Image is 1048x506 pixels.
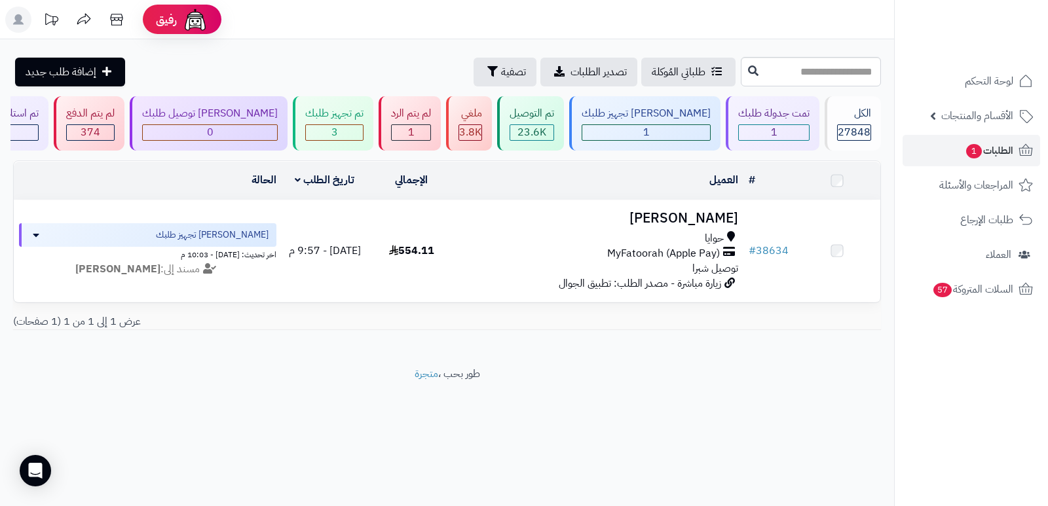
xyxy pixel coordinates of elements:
span: رفيق [156,12,177,27]
a: السلات المتروكة57 [903,274,1040,305]
div: 23623 [510,125,553,140]
a: إضافة طلب جديد [15,58,125,86]
a: العملاء [903,239,1040,270]
a: #38634 [749,243,789,259]
div: 1 [582,125,710,140]
span: الأقسام والمنتجات [941,107,1013,125]
div: تمت جدولة طلبك [738,106,810,121]
a: العميل [709,172,738,188]
span: 1 [966,144,982,158]
div: اخر تحديث: [DATE] - 10:03 م [19,247,276,261]
div: تم التوصيل [510,106,554,121]
a: ملغي 3.8K [443,96,495,151]
span: 0 [207,124,214,140]
span: تصفية [501,64,526,80]
h3: [PERSON_NAME] [460,211,738,226]
span: 57 [933,283,952,297]
div: عرض 1 إلى 1 من 1 (1 صفحات) [3,314,447,329]
button: تصفية [474,58,536,86]
a: الإجمالي [395,172,428,188]
div: الكل [837,106,871,121]
span: إضافة طلب جديد [26,64,96,80]
span: 1 [771,124,777,140]
div: 3845 [459,125,481,140]
span: 1 [643,124,650,140]
a: طلباتي المُوكلة [641,58,736,86]
div: مسند إلى: [9,262,286,277]
span: لوحة التحكم [965,72,1013,90]
div: [PERSON_NAME] تجهيز طلبك [582,106,711,121]
span: 554.11 [389,243,434,259]
a: تاريخ الطلب [295,172,354,188]
a: تم التوصيل 23.6K [495,96,567,151]
span: 374 [81,124,100,140]
span: [PERSON_NAME] تجهيز طلبك [156,228,269,242]
div: 0 [143,125,277,140]
span: # [749,243,756,259]
a: تم تجهيز طلبك 3 [290,96,376,151]
span: المراجعات والأسئلة [939,176,1013,194]
span: السلات المتروكة [932,280,1013,298]
span: طلباتي المُوكلة [652,64,705,80]
a: تحديثات المنصة [35,7,67,36]
a: الكل27848 [822,96,884,151]
span: العملاء [986,245,1011,264]
span: 3.8K [459,124,481,140]
span: 3 [331,124,338,140]
a: [PERSON_NAME] تجهيز طلبك 1 [567,96,723,151]
span: زيارة مباشرة - مصدر الطلب: تطبيق الجوال [559,276,721,291]
a: # [749,172,755,188]
span: [DATE] - 9:57 م [289,243,361,259]
div: لم يتم الرد [391,106,431,121]
span: 1 [408,124,415,140]
div: لم يتم الدفع [66,106,115,121]
span: 27848 [838,124,870,140]
a: لم يتم الرد 1 [376,96,443,151]
a: المراجعات والأسئلة [903,170,1040,201]
span: 23.6K [517,124,546,140]
strong: [PERSON_NAME] [75,261,160,277]
a: لوحة التحكم [903,65,1040,97]
img: ai-face.png [182,7,208,33]
span: حوايا [705,231,724,246]
a: طلبات الإرجاع [903,204,1040,236]
div: [PERSON_NAME] توصيل طلبك [142,106,278,121]
a: الحالة [252,172,276,188]
a: متجرة [415,366,438,382]
span: الطلبات [965,141,1013,160]
span: MyFatoorah (Apple Pay) [607,246,720,261]
div: ملغي [458,106,482,121]
div: تم تجهيز طلبك [305,106,364,121]
a: تصدير الطلبات [540,58,637,86]
a: لم يتم الدفع 374 [51,96,127,151]
a: الطلبات1 [903,135,1040,166]
a: تمت جدولة طلبك 1 [723,96,822,151]
a: [PERSON_NAME] توصيل طلبك 0 [127,96,290,151]
div: 1 [739,125,809,140]
div: 3 [306,125,363,140]
span: توصيل شبرا [692,261,738,276]
div: Open Intercom Messenger [20,455,51,486]
span: تصدير الطلبات [571,64,627,80]
span: طلبات الإرجاع [960,211,1013,229]
div: 1 [392,125,430,140]
div: 374 [67,125,114,140]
